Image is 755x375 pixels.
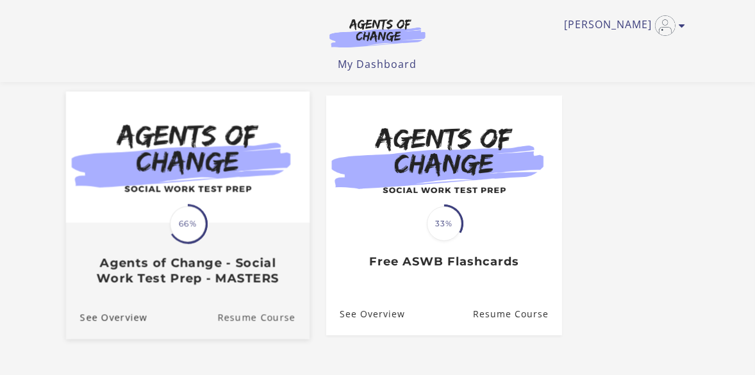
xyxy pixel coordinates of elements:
[316,18,439,47] img: Agents of Change Logo
[66,296,147,339] a: Agents of Change - Social Work Test Prep - MASTERS: See Overview
[340,254,548,269] h3: Free ASWB Flashcards
[326,294,405,335] a: Free ASWB Flashcards: See Overview
[427,206,461,241] span: 33%
[473,294,562,335] a: Free ASWB Flashcards: Resume Course
[170,206,206,242] span: 66%
[80,256,295,285] h3: Agents of Change - Social Work Test Prep - MASTERS
[217,296,310,339] a: Agents of Change - Social Work Test Prep - MASTERS: Resume Course
[564,15,679,36] a: Toggle menu
[338,57,417,71] a: My Dashboard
